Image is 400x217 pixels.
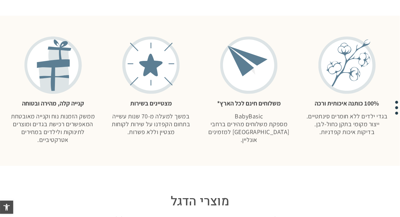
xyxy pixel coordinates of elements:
p: בגדי ילדים ללא חומרים סינתטיים. ייצור מקומי בתקן כחול-לבן. בדיקות איכות קפדניות. [301,112,393,136]
img: 100% כותנה איכותית [318,36,376,94]
h2: משלוחים חינם לכל הארץ* [203,99,295,108]
h2: קנייה קלה, מהירה ובטוחה [7,99,99,108]
h2: מצטיינים בשירות [105,99,197,108]
h2: מוצרי הדגל [7,194,393,209]
p: BabyBasic מספקת משלוחים מהירים ברחבי [GEOGRAPHIC_DATA] למזמינים אונליין. [203,112,295,144]
img: משלוחים חינם לכל רחבי ישראל [220,36,278,94]
h2: 100% כותנה איכותית ורכה [301,99,393,108]
img: שירות מצטיין ללקוחות בייבי בייסיק [122,36,180,94]
img: קניית בגדים אונליין בקלות ומהירות [24,35,82,94]
p: במשך למעלה מ-70 שנות עשייה בתחום הקפדנו על שירות לקוחות מצטיין וללא פשרות. [105,112,197,136]
p: ממשק הזמנות נוח וקנייה מאובטחת המאפשרים רכישת בגדים ומוצרים לתינוקות ולילדים במחירים אטרקטיביים. [7,112,99,144]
